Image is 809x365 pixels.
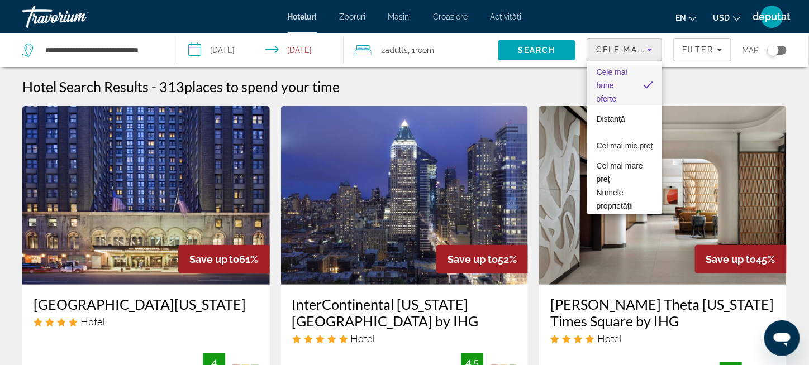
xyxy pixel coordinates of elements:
[596,141,653,150] font: Cel mai mic preț
[587,61,662,214] div: Filtrează după
[596,114,625,123] font: Distanţă
[764,320,800,356] iframe: Buton lansare fereastră mesagerie
[596,68,627,103] font: Cele mai bune oferte
[596,188,632,210] font: Numele proprietății
[596,161,643,184] font: Cel mai mare preț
